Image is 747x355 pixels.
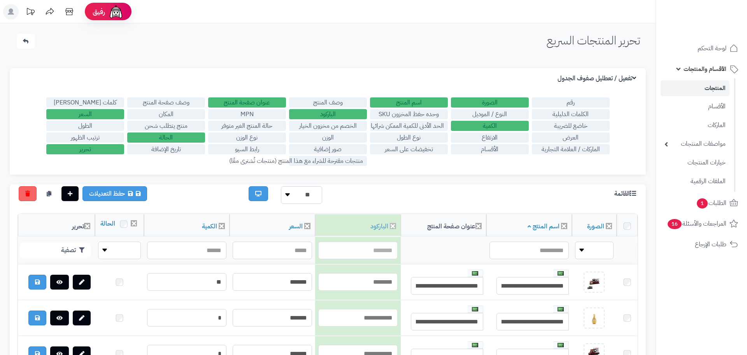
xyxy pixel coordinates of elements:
label: تاريخ الإضافة [127,144,205,154]
label: المكان [127,109,205,119]
button: تصفية [20,243,91,258]
label: الكمية [451,121,529,131]
label: العرض [532,132,610,143]
img: العربية [472,343,478,347]
span: الطلبات [696,198,726,208]
label: تحرير [46,144,124,154]
span: المراجعات والأسئلة [667,218,726,229]
a: الصورة [587,222,604,231]
img: العربية [558,343,564,347]
label: منتج يتطلب شحن [127,121,205,131]
label: الخصم من مخزون الخيار [289,121,367,131]
th: عنوان صفحة المنتج [401,214,486,237]
span: الأقسام والمنتجات [684,64,726,74]
a: الأقسام [661,98,729,115]
span: طلبات الإرجاع [695,239,726,250]
img: ai-face.png [108,4,124,19]
label: MPN [208,109,286,119]
img: logo-2.png [694,6,740,22]
label: عنوان صفحة المنتج [208,97,286,108]
a: حفظ التعديلات [82,186,147,201]
label: الارتفاع [451,132,529,143]
img: العربية [472,307,478,311]
img: العربية [472,271,478,276]
label: الأقسام [451,144,529,154]
h1: تحرير المنتجات السريع [547,34,640,47]
label: وصف صفحة المنتج [127,97,205,108]
label: نوع الطول [370,132,448,143]
label: الحالة [127,132,205,143]
a: الملفات الرقمية [661,173,729,190]
label: نوع الوزن [208,132,286,143]
label: رقم [532,97,610,108]
img: العربية [558,307,564,311]
a: الكمية [202,222,217,231]
a: تحديثات المنصة [21,4,40,21]
a: مواصفات المنتجات [661,136,729,152]
label: وصف المنتج [289,97,367,108]
label: خاضع للضريبة [532,121,610,131]
th: تحرير [18,214,95,237]
a: المراجعات والأسئلة16 [661,214,742,233]
label: الحد الأدنى للكمية الممكن شرائها [370,121,448,131]
h3: القائمة [614,190,638,198]
label: الماركات / العلامة التجارية [532,144,610,154]
a: اسم المنتج [528,222,559,231]
label: رابط السيو [208,144,286,154]
a: طلبات الإرجاع [661,235,742,254]
label: صور إضافية [289,144,367,154]
a: خيارات المنتجات [661,154,729,171]
label: حالة المنتج الغير متوفر [208,121,286,131]
label: النوع / الموديل [451,109,529,119]
label: الصورة [451,97,529,108]
label: وحده حفظ المخزون SKU [370,109,448,119]
label: الكلمات الدليلية [532,109,610,119]
a: السعر [289,222,303,231]
span: 1 [697,198,708,208]
label: كلمات [PERSON_NAME] [46,97,124,108]
label: الوزن [289,132,367,143]
a: الحالة [100,219,115,228]
label: السعر [46,109,124,119]
a: الماركات [661,117,729,134]
span: 16 [668,219,682,229]
label: اسم المنتج [370,97,448,108]
a: لوحة التحكم [661,39,742,58]
a: الباركود [370,222,388,231]
span: لوحة التحكم [698,43,726,54]
a: المنتجات [661,80,729,96]
a: الطلبات1 [661,194,742,212]
img: العربية [558,271,564,276]
label: الطول [46,121,124,131]
label: الباركود [289,109,367,119]
span: رفيق [93,7,105,16]
label: تخفيضات على السعر [370,144,448,154]
label: منتجات مقترحة للشراء مع هذا المنتج (منتجات تُشترى معًا) [289,156,367,166]
label: ترتيب الظهور [46,132,124,143]
h3: تفعيل / تعطليل صفوف الجدول [558,75,638,82]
